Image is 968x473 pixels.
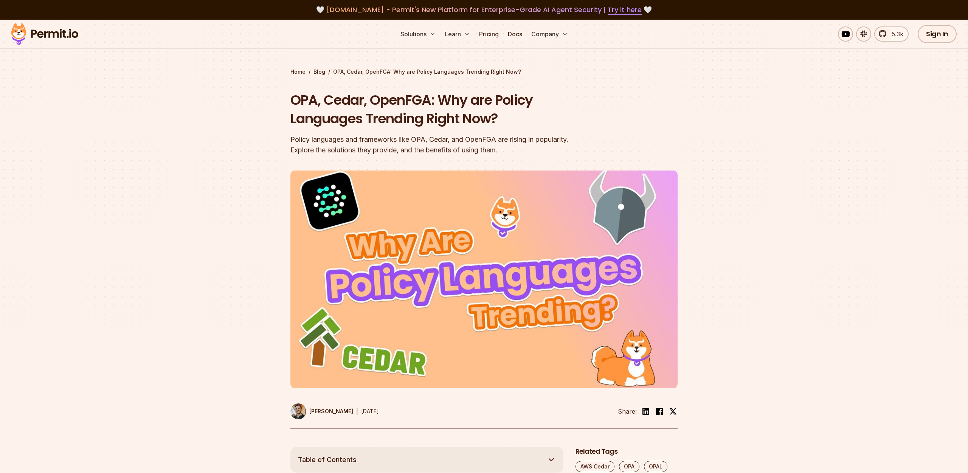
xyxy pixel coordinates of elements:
[476,26,502,42] a: Pricing
[356,407,358,416] div: |
[619,461,639,472] a: OPA
[442,26,473,42] button: Learn
[298,454,357,465] span: Table of Contents
[874,26,909,42] a: 5.3k
[290,68,306,76] a: Home
[608,5,642,15] a: Try it here
[290,91,581,128] h1: OPA, Cedar, OpenFGA: Why are Policy Languages Trending Right Now?
[576,447,678,456] h2: Related Tags
[644,461,667,472] a: OPAL
[918,25,957,43] a: Sign In
[290,403,306,419] img: Daniel Bass
[361,408,379,414] time: [DATE]
[528,26,571,42] button: Company
[397,26,439,42] button: Solutions
[576,461,614,472] a: AWS Cedar
[290,134,581,155] div: Policy languages and frameworks like OPA, Cedar, and OpenFGA are rising in popularity. Explore th...
[655,407,664,416] img: facebook
[309,408,353,415] p: [PERSON_NAME]
[618,407,637,416] li: Share:
[326,5,642,14] span: [DOMAIN_NAME] - Permit's New Platform for Enterprise-Grade AI Agent Security |
[313,68,325,76] a: Blog
[290,403,353,419] a: [PERSON_NAME]
[290,447,563,473] button: Table of Contents
[887,29,903,39] span: 5.3k
[505,26,525,42] a: Docs
[669,408,677,415] img: twitter
[641,407,650,416] img: linkedin
[18,5,950,15] div: 🤍 🤍
[290,68,678,76] div: / /
[290,171,678,388] img: OPA, Cedar, OpenFGA: Why are Policy Languages Trending Right Now?
[8,21,82,47] img: Permit logo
